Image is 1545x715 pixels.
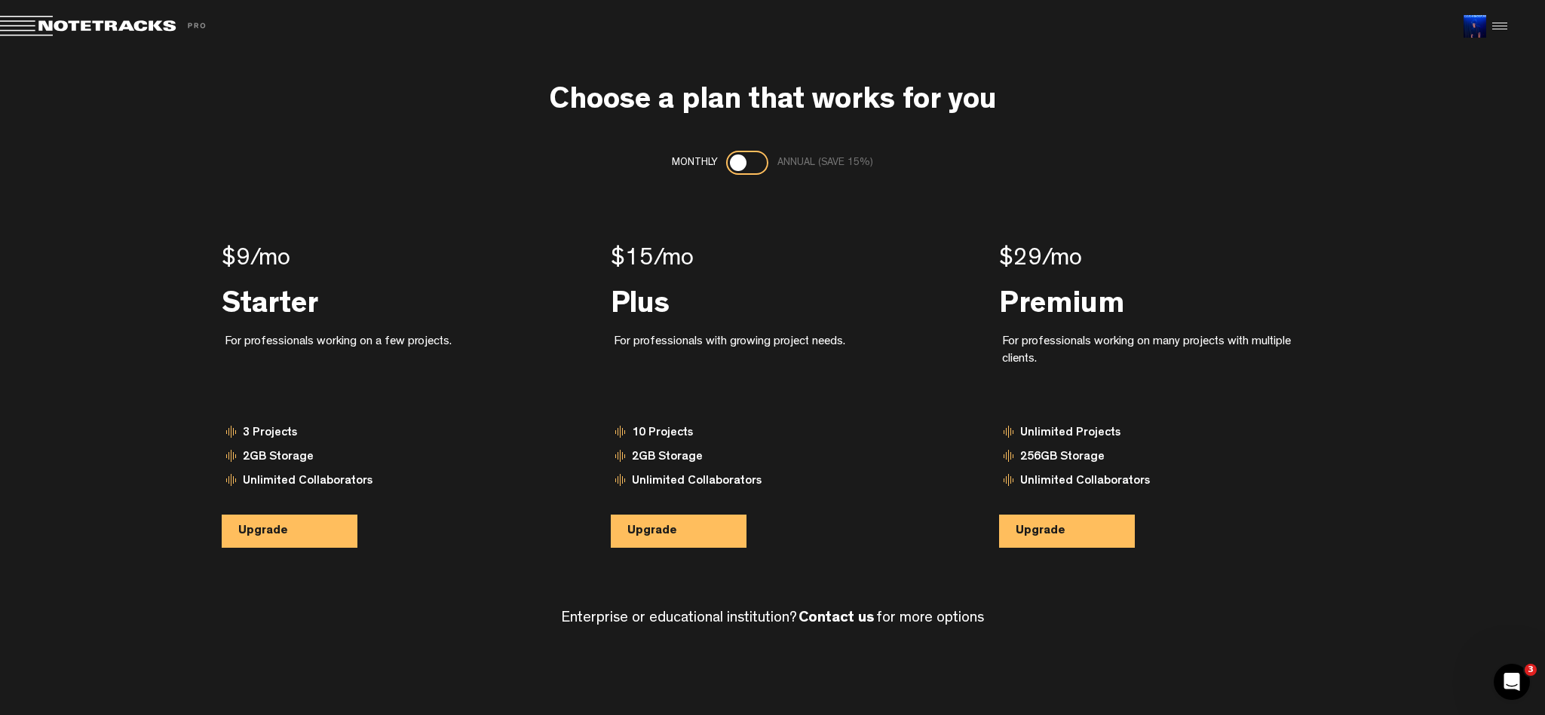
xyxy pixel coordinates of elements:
span: $15 [611,248,654,272]
span: /mo [250,248,290,272]
div: $15/mo Plus For professionals with growing project needs. 10 Projects 2GB Storage Unlimited Colla... [578,199,967,594]
button: Upgrade [222,515,357,548]
iframe: Intercom live chat [1494,664,1530,700]
span: Upgrade [238,525,288,537]
div: Unlimited Collaborators [611,472,934,497]
div: Unlimited Collaborators [999,472,1323,497]
div: $29/mo Premium For professionals working on many projects with multiple clients. Unlimited Projec... [967,199,1355,594]
div: $9/mo Starter For professionals working on a few projects. 3 Projects 2GB Storage Unlimited Colla... [189,199,578,594]
span: $29 [999,248,1042,272]
span: /mo [654,248,694,272]
div: Starter [222,286,545,316]
div: 3 Projects [222,424,545,448]
div: Unlimited Projects [999,424,1323,448]
h4: Enterprise or educational institution? for more options [561,610,984,627]
span: Upgrade [627,525,677,537]
div: Plus [611,286,934,316]
div: 10 Projects [611,424,934,448]
span: 3 [1525,664,1537,676]
div: Annual (save 15%) [777,151,873,175]
div: 256GB Storage [999,448,1323,472]
div: 2GB Storage [611,448,934,472]
span: /mo [1042,248,1082,272]
div: For professionals working on a few projects. [225,334,545,396]
img: ACg8ocJUT6kV_waIMCisfa33qoNl97Z1ANGPeJTI6SDXkWqbpxMpHoQ=s96-c [1464,15,1486,38]
button: Upgrade [611,515,746,548]
div: 2GB Storage [222,448,545,472]
div: For professionals working on many projects with multiple clients. [1002,334,1323,396]
div: Unlimited Collaborators [222,472,545,497]
h3: Choose a plan that works for you [549,86,997,119]
a: Contact us [799,611,875,626]
span: $9 [222,248,250,272]
button: Upgrade [999,515,1135,548]
div: For professionals with growing project needs. [614,334,934,396]
div: Premium [999,286,1323,316]
div: Monthly [672,151,717,175]
span: Upgrade [1016,525,1065,537]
